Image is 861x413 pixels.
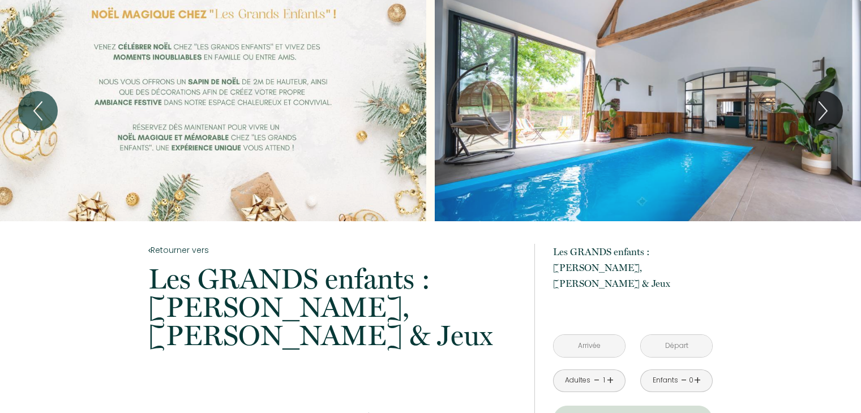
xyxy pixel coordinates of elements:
a: + [694,372,701,389]
a: - [594,372,600,389]
input: Départ [641,335,712,357]
p: Les GRANDS enfants : [PERSON_NAME], [PERSON_NAME] & Jeux [148,265,520,350]
div: 1 [601,375,607,386]
a: Retourner vers [148,244,520,256]
div: 0 [688,375,694,386]
div: Enfants [653,375,678,386]
input: Arrivée [554,335,625,357]
a: - [681,372,687,389]
button: Previous [18,91,58,131]
p: Les GRANDS enfants : [PERSON_NAME], [PERSON_NAME] & Jeux [553,244,713,291]
a: + [607,372,614,389]
button: Next [803,91,843,131]
div: Adultes [565,375,590,386]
